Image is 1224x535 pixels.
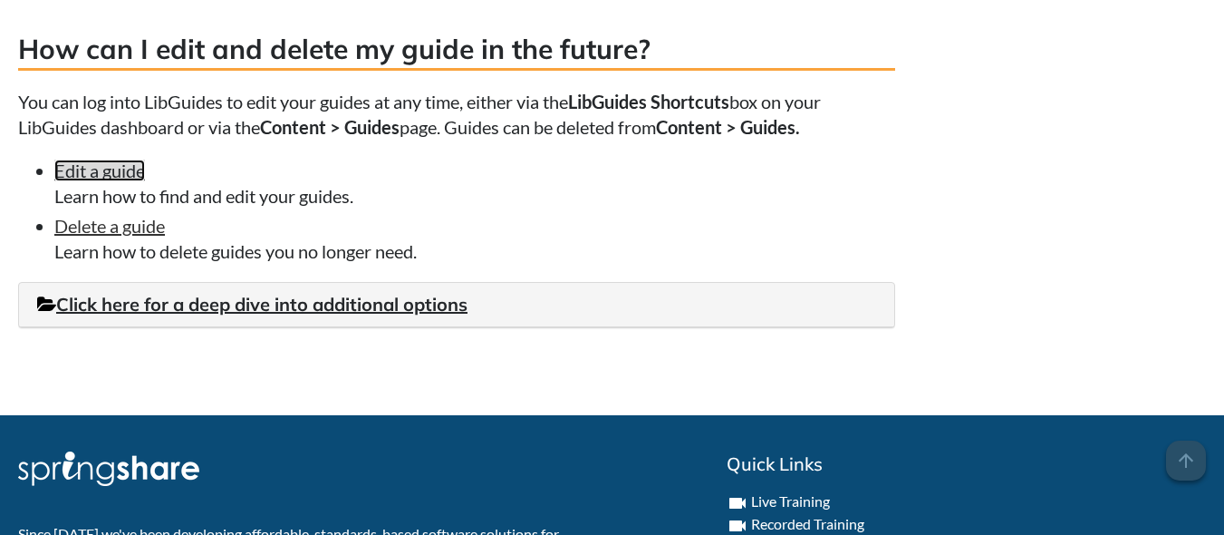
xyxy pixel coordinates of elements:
a: Edit a guide [54,160,145,181]
img: Springshare [18,452,199,486]
i: videocam [727,492,748,514]
li: Learn how to delete guides you no longer need. [54,213,895,264]
a: Live Training [751,492,830,510]
a: Click here for a deep dive into additional options [37,293,467,316]
a: Recorded Training [751,515,864,532]
h2: Quick Links [727,452,1206,477]
a: Delete a guide [54,215,165,237]
span: arrow_upward [1166,441,1206,481]
strong: Content > Guides [260,116,400,138]
li: Learn how to find and edit your guides. [54,158,895,209]
h3: How can I edit and delete my guide in the future? [18,30,895,71]
p: You can log into LibGuides to edit your guides at any time, either via the box on your LibGuides ... [18,89,895,140]
strong: LibGuides Shortcuts [568,91,729,112]
strong: Content > Guides. [656,116,800,138]
a: arrow_upward [1166,443,1206,464]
